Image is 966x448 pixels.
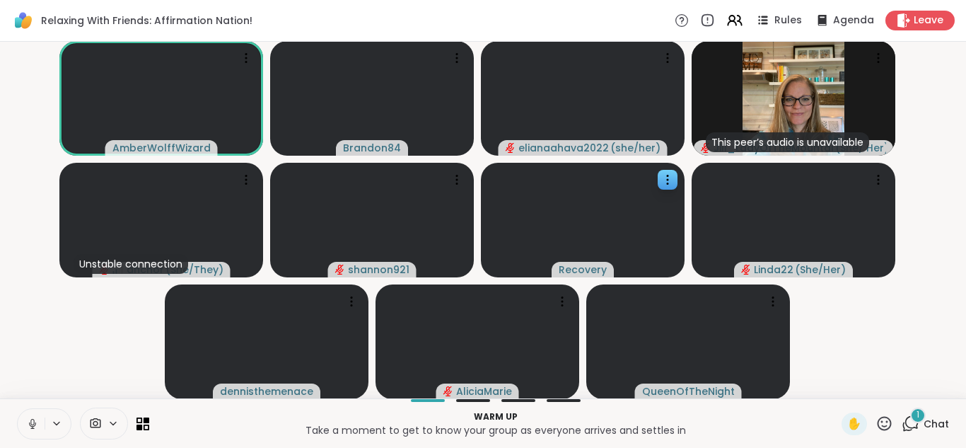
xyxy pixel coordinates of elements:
span: audio-muted [506,143,516,153]
img: ShareWell Logomark [11,8,35,33]
span: AmberWolffWizard [112,141,211,155]
span: Recovery [559,263,607,277]
img: Jill_LadyOfTheMountain [743,41,844,156]
span: audio-muted [701,143,711,153]
span: Relaxing With Friends: Affirmation Nation! [41,13,252,28]
span: audio-muted [335,265,345,275]
p: Take a moment to get to know your group as everyone arrives and settles in [158,423,833,437]
span: Leave [914,13,943,28]
span: AliciaMarie [456,384,512,398]
span: Rules [774,13,802,28]
p: Warm up [158,410,833,423]
span: elianaahava2022 [518,141,609,155]
span: Linda22 [754,263,793,277]
span: ( She/They ) [165,263,223,277]
span: ✋ [847,415,861,432]
span: Brandon84 [343,141,401,155]
div: Unstable connection [74,254,188,274]
span: ( She/ Her ) [835,141,886,155]
div: This peer’s audio is unavailable [706,132,869,152]
span: audio-muted [741,265,751,275]
span: QueenOfTheNight [642,384,735,398]
span: 1 [916,409,919,421]
span: dennisthemenace [220,384,313,398]
span: shannon921 [348,263,409,277]
span: ( She/Her ) [795,263,846,277]
span: Chat [924,417,949,431]
span: audio-muted [443,386,453,396]
span: Agenda [833,13,874,28]
span: ( she/her ) [610,141,661,155]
